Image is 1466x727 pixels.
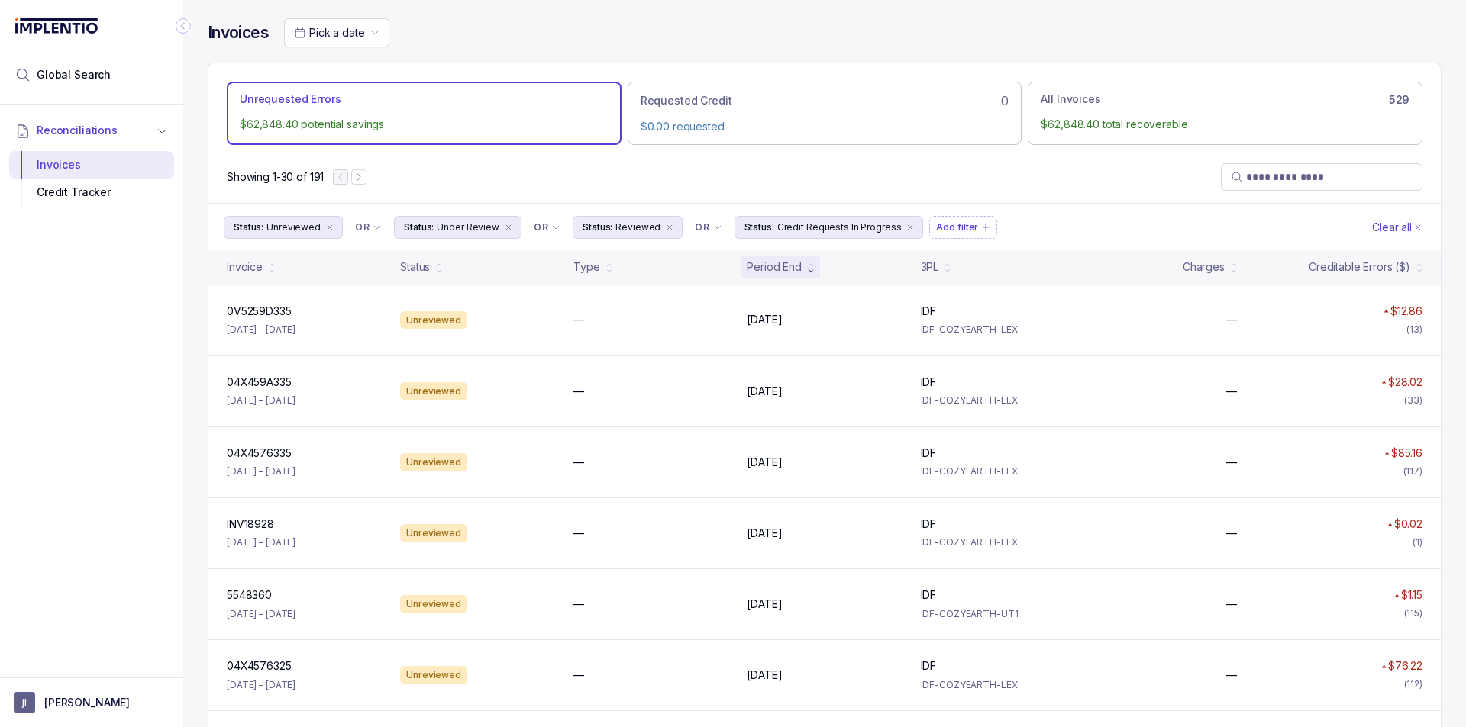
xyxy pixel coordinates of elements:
[747,455,782,470] p: [DATE]
[240,92,341,107] p: Unrequested Errors
[355,221,382,233] li: Filter Chip Connector undefined
[1041,92,1100,107] p: All Invoices
[735,216,924,239] button: Filter Chip Credit Requests In Progress
[1226,667,1237,683] p: —
[224,216,1369,239] ul: Filter Group
[689,217,728,238] button: Filter Chip Connector undefined
[695,221,722,233] li: Filter Chip Connector undefined
[1403,464,1422,479] div: (117)
[573,216,683,239] button: Filter Chip Reviewed
[234,220,263,235] p: Status:
[747,526,782,541] p: [DATE]
[349,217,388,238] button: Filter Chip Connector undefined
[904,221,916,233] div: remove content
[573,667,584,683] p: —
[9,114,174,147] button: Reconciliations
[227,464,295,479] p: [DATE] – [DATE]
[1384,452,1389,455] img: red pointer upwards
[1387,523,1392,526] img: red pointer upwards
[404,220,434,235] p: Status:
[224,216,343,239] button: Filter Chip Unreviewed
[921,304,937,319] p: IDF
[324,221,336,233] div: remove content
[21,179,162,206] div: Credit Tracker
[929,216,997,239] button: Filter Chip Add filter
[400,595,467,613] div: Unreviewed
[266,220,321,235] p: Unreviewed
[394,216,521,239] button: Filter Chip Under Review
[1394,516,1422,532] p: $0.02
[9,148,174,210] div: Reconciliations
[437,220,499,235] p: Under Review
[174,17,192,35] div: Collapse Icon
[400,524,467,542] div: Unreviewed
[747,667,782,683] p: [DATE]
[921,535,1076,550] p: IDF-COZYEARTH-LEX
[351,169,366,185] button: Next Page
[573,526,584,541] p: —
[14,692,35,713] span: User initials
[227,259,263,275] div: Invoice
[1041,117,1409,132] p: $62,848.40 total recoverable
[1226,526,1237,541] p: —
[227,169,324,185] p: Showing 1-30 of 191
[615,220,660,235] p: Reviewed
[573,259,599,275] div: Type
[921,259,939,275] div: 3PL
[695,221,709,233] p: OR
[1389,94,1409,106] h6: 529
[573,384,584,399] p: —
[227,304,292,319] p: 0V5259D335
[1381,664,1386,668] img: red pointer upwards
[355,221,370,233] p: OR
[747,259,802,275] div: Period End
[641,93,732,108] p: Requested Credit
[227,606,295,622] p: [DATE] – [DATE]
[294,25,364,40] search: Date Range Picker
[573,597,584,612] p: —
[1309,259,1410,275] div: Creditable Errors ($)
[1372,220,1412,235] p: Clear all
[747,384,782,399] p: [DATE]
[1413,535,1422,550] div: (1)
[1391,446,1422,461] p: $85.16
[573,455,584,470] p: —
[208,22,269,43] h4: Invoices
[921,393,1076,408] p: IDF-COZYEARTH-LEX
[284,18,389,47] button: Date Range Picker
[400,382,467,400] div: Unreviewed
[1388,375,1422,390] p: $28.02
[1388,658,1422,674] p: $76.22
[1381,381,1386,384] img: red pointer upwards
[309,26,364,39] span: Pick a date
[227,658,292,674] p: 04X4576325
[1226,312,1237,327] p: —
[227,375,292,390] p: 04X459A335
[921,446,937,461] p: IDF
[227,393,295,408] p: [DATE] – [DATE]
[921,464,1076,479] p: IDF-COZYEARTH-LEX
[747,597,782,612] p: [DATE]
[921,587,937,603] p: IDF
[227,516,274,532] p: INV18928
[227,446,292,461] p: 04X4576335
[21,151,162,179] div: Invoices
[1226,384,1237,399] p: —
[664,221,676,233] div: remove content
[14,692,170,713] button: User initials[PERSON_NAME]
[1394,594,1399,597] img: red pointer upwards
[534,221,548,233] p: OR
[936,220,978,235] p: Add filter
[921,322,1076,337] p: IDF-COZYEARTH-LEX
[400,259,430,275] div: Status
[921,606,1076,622] p: IDF-COZYEARTH-UT1
[1384,309,1388,313] img: red pointer upwards
[534,221,560,233] li: Filter Chip Connector undefined
[528,217,567,238] button: Filter Chip Connector undefined
[227,169,324,185] div: Remaining page entries
[1390,304,1422,319] p: $12.86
